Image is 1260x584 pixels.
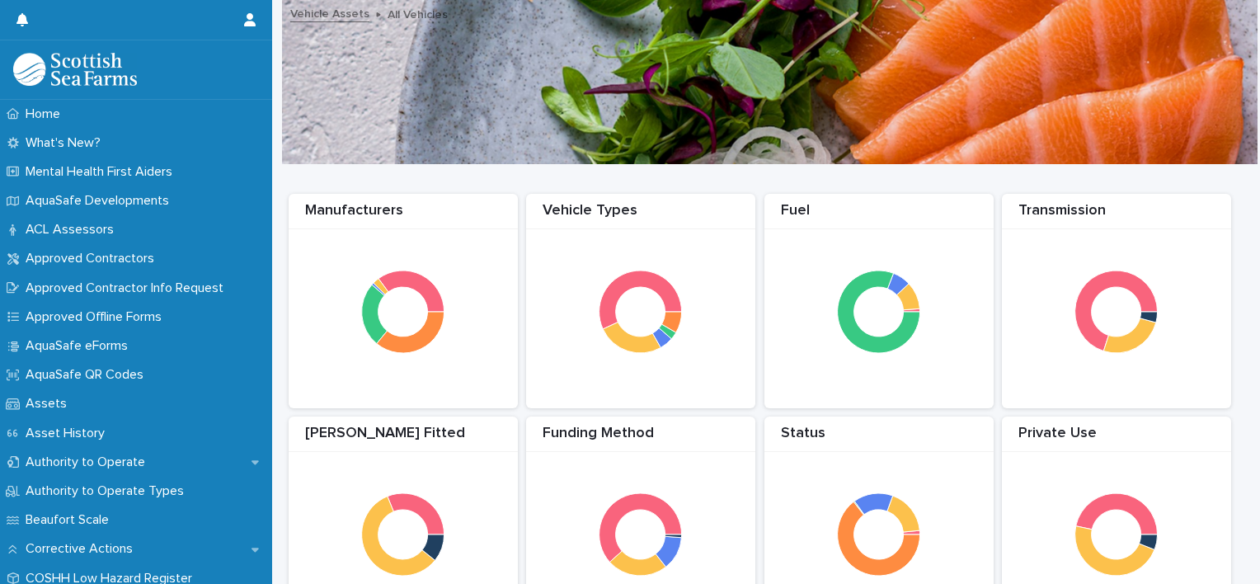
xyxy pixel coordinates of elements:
[388,4,448,22] p: All Vehicles
[19,309,175,325] p: Approved Offline Forms
[19,222,127,238] p: ACL Assessors
[19,135,114,151] p: What's New?
[526,202,755,229] div: Vehicle Types
[290,3,369,22] a: Vehicle Assets
[19,483,197,499] p: Authority to Operate Types
[289,202,518,229] div: Manufacturers
[19,193,182,209] p: AquaSafe Developments
[1002,202,1231,229] div: Transmission
[19,367,157,383] p: AquaSafe QR Codes
[764,425,994,452] div: Status
[19,512,122,528] p: Beaufort Scale
[19,280,237,296] p: Approved Contractor Info Request
[19,251,167,266] p: Approved Contractors
[289,425,518,452] div: [PERSON_NAME] Fitted
[19,426,118,441] p: Asset History
[764,202,994,229] div: Fuel
[13,53,137,86] img: bPIBxiqnSb2ggTQWdOVV
[19,541,146,557] p: Corrective Actions
[19,338,141,354] p: AquaSafe eForms
[19,106,73,122] p: Home
[19,164,186,180] p: Mental Health First Aiders
[19,454,158,470] p: Authority to Operate
[19,396,80,412] p: Assets
[526,425,755,452] div: Funding Method
[1002,425,1231,452] div: Private Use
